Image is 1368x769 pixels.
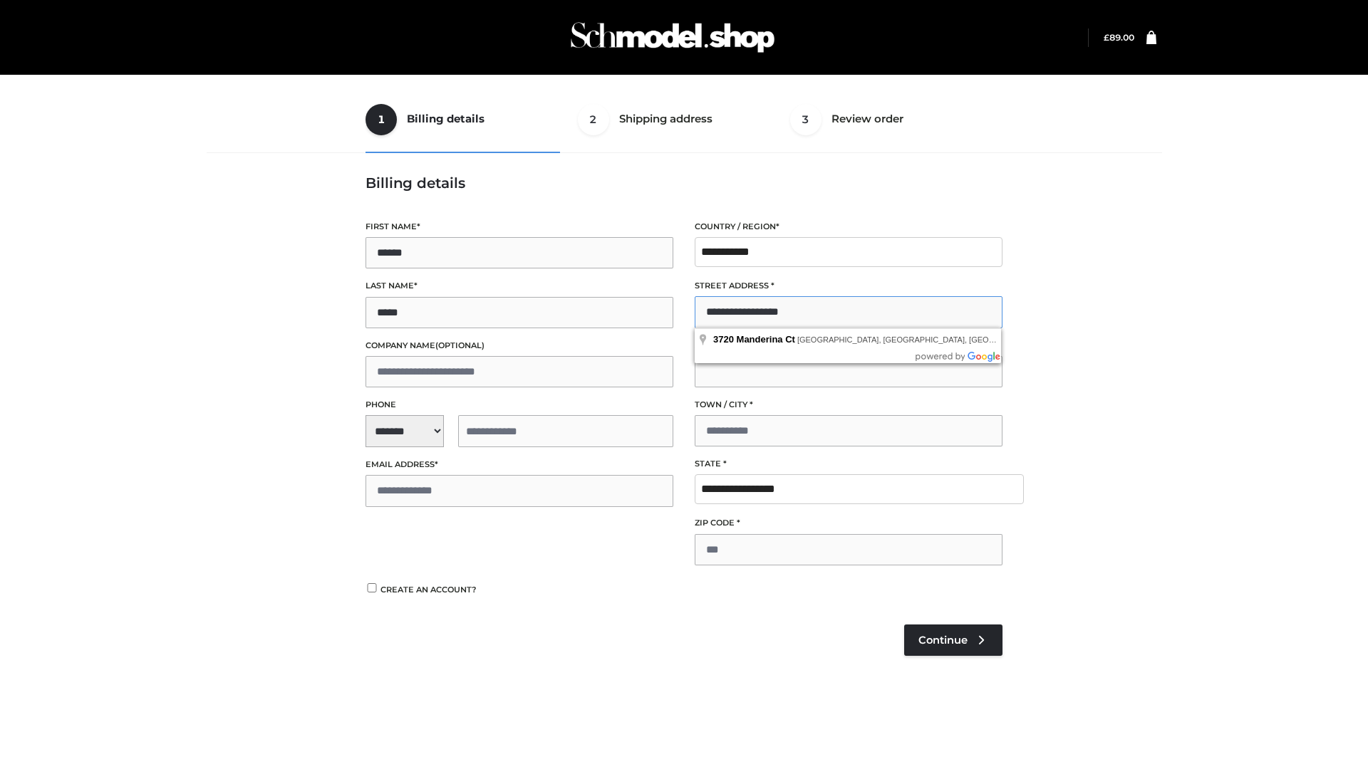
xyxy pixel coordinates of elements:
span: (optional) [435,340,484,350]
label: First name [366,220,673,234]
img: Schmodel Admin 964 [566,9,779,66]
span: [GEOGRAPHIC_DATA], [GEOGRAPHIC_DATA], [GEOGRAPHIC_DATA] [797,335,1051,344]
span: £ [1104,32,1109,43]
label: Email address [366,458,673,471]
span: 3720 [713,334,734,345]
span: Continue [918,634,968,647]
label: Street address [695,279,1002,293]
span: Manderina Ct [737,334,795,345]
input: Create an account? [366,583,378,592]
label: Company name [366,339,673,352]
label: Phone [366,398,673,412]
label: Town / City [695,398,1002,412]
label: State [695,457,1002,471]
bdi: 89.00 [1104,32,1134,43]
a: £89.00 [1104,32,1134,43]
label: Last name [366,279,673,293]
label: Country / Region [695,220,1002,234]
span: Create an account? [380,585,477,595]
h3: Billing details [366,174,1002,192]
label: ZIP Code [695,516,1002,530]
a: Continue [904,624,1002,656]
